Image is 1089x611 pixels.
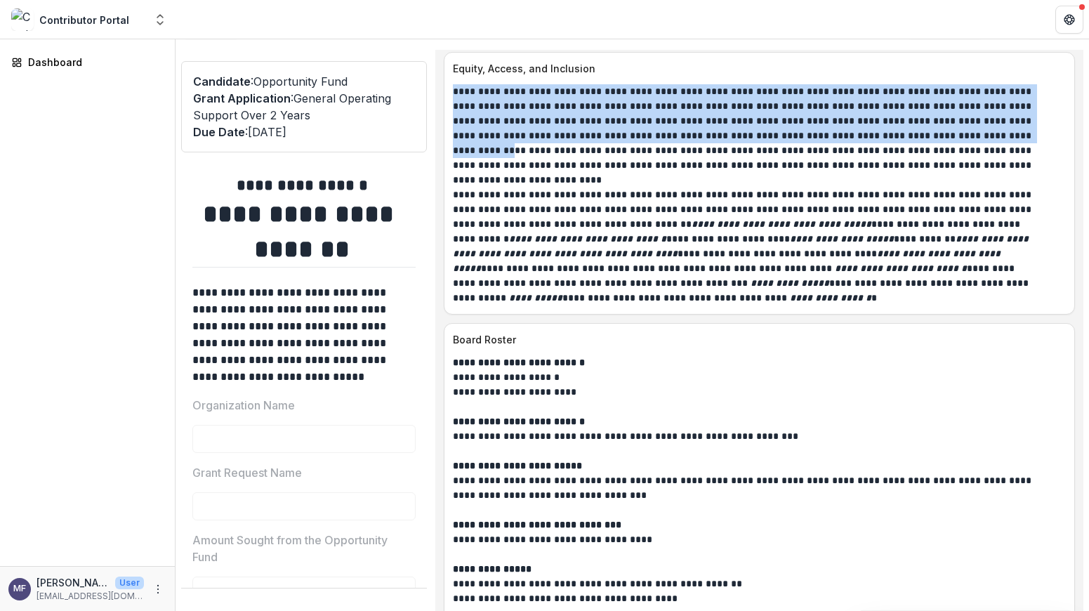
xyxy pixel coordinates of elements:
[193,74,251,88] span: Candidate
[193,91,291,105] span: Grant Application
[192,397,295,414] p: Organization Name
[13,584,26,593] div: Monteze Freeland
[193,73,415,90] p: : Opportunity Fund
[115,577,144,589] p: User
[6,51,169,74] a: Dashboard
[193,90,415,124] p: : General Operating Support Over 2 Years
[193,124,415,140] p: : [DATE]
[193,125,245,139] span: Due Date
[37,575,110,590] p: [PERSON_NAME]
[150,6,170,34] button: Open entity switcher
[39,13,129,27] div: Contributor Portal
[453,61,1060,76] p: Equity, Access, and Inclusion
[1055,6,1083,34] button: Get Help
[150,581,166,598] button: More
[28,55,158,70] div: Dashboard
[37,590,144,603] p: [EMAIL_ADDRESS][DOMAIN_NAME]
[11,8,34,31] img: Contributor Portal
[192,464,302,481] p: Grant Request Name
[453,332,1060,347] p: Board Roster
[192,532,407,565] p: Amount Sought from the Opportunity Fund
